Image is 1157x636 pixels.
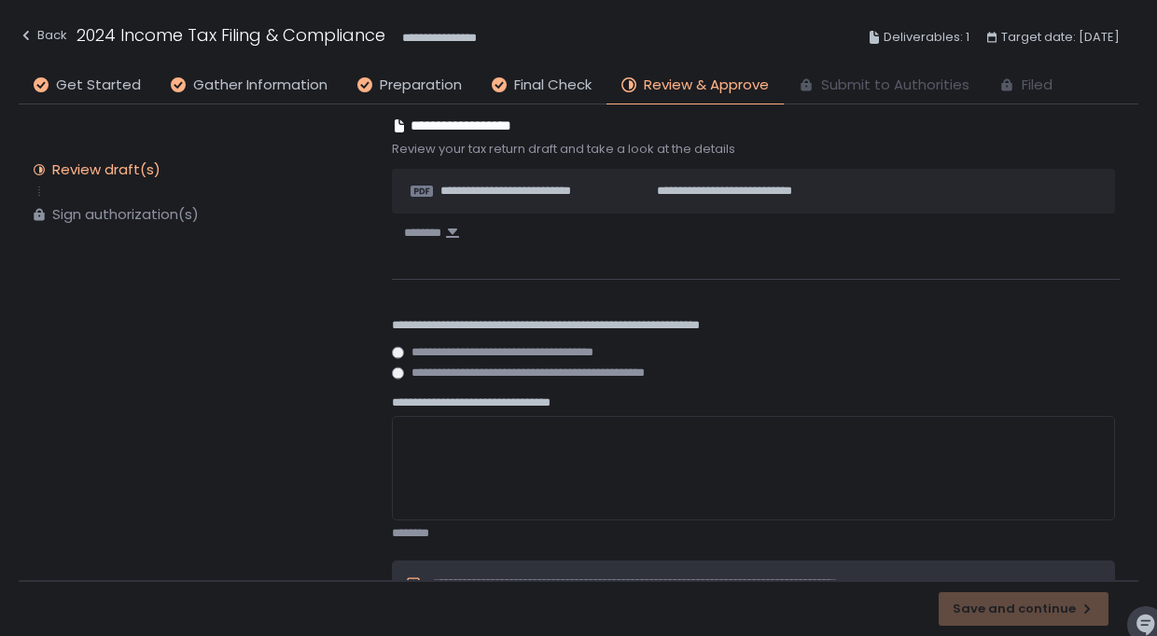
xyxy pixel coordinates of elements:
span: Final Check [514,75,592,96]
span: Filed [1022,75,1052,96]
span: Target date: [DATE] [1001,26,1120,48]
span: Preparation [380,75,462,96]
span: Deliverables: 1 [884,26,969,48]
div: Sign authorization(s) [52,205,199,224]
span: Submit to Authorities [821,75,969,96]
h1: 2024 Income Tax Filing & Compliance [77,22,385,48]
button: Back [19,22,67,53]
span: Review your tax return draft and take a look at the details [392,141,1120,158]
span: Get Started [56,75,141,96]
div: Review draft(s) [52,160,160,179]
div: Back [19,24,67,47]
span: Gather Information [193,75,328,96]
span: Review & Approve [644,75,769,96]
